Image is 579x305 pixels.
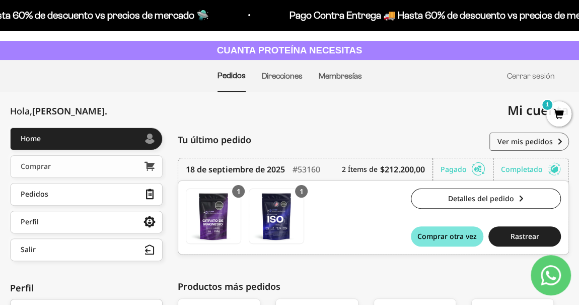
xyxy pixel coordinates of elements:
[32,105,107,117] span: [PERSON_NAME]
[546,109,571,120] a: 1
[105,105,107,117] span: .
[249,189,304,243] img: Translation missing: es.Proteína Aislada ISO - Vainilla - Vanilla / 2 libras (910g)
[178,133,251,147] span: Tu último pedido
[508,101,569,118] span: Mi cuenta
[186,163,285,175] time: 18 de septiembre de 2025
[319,72,362,80] a: Membresías
[186,189,241,243] img: Translation missing: es.Citrato de Magnesio - Sabor Limón
[295,185,308,198] div: 1
[411,226,483,247] button: Comprar otra vez
[511,233,539,240] span: Rastrear
[507,72,555,80] a: Cerrar sesión
[417,233,477,240] span: Comprar otra vez
[186,189,241,244] a: Citrato de Magnesio - Sabor Limón
[178,280,569,293] div: Productos más pedidos
[541,99,553,111] mark: 1
[10,128,163,150] a: Home
[411,189,561,209] a: Detalles del pedido
[218,71,246,80] a: Pedidos
[488,226,561,247] button: Rastrear
[217,45,363,55] strong: CUANTA PROTEÍNA NECESITAS
[10,105,107,117] div: Hola,
[21,218,39,225] div: Perfil
[10,183,163,206] a: Pedidos
[232,185,245,198] div: 1
[21,246,36,253] div: Salir
[293,158,320,180] div: #53160
[441,158,493,180] div: Pagado
[21,163,51,170] div: Comprar
[10,238,163,261] button: Salir
[501,158,561,180] div: Completado
[10,211,163,233] a: Perfil
[489,133,569,151] a: Ver mis pedidos
[262,72,303,80] a: Direcciones
[249,189,304,244] a: Proteína Aislada ISO - Vainilla - Vanilla / 2 libras (910g)
[10,281,163,295] div: Perfil
[380,163,425,175] b: $212.200,00
[342,158,433,180] div: 2 Ítems de
[21,135,41,142] div: Home
[21,191,48,198] div: Pedidos
[10,155,163,178] a: Comprar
